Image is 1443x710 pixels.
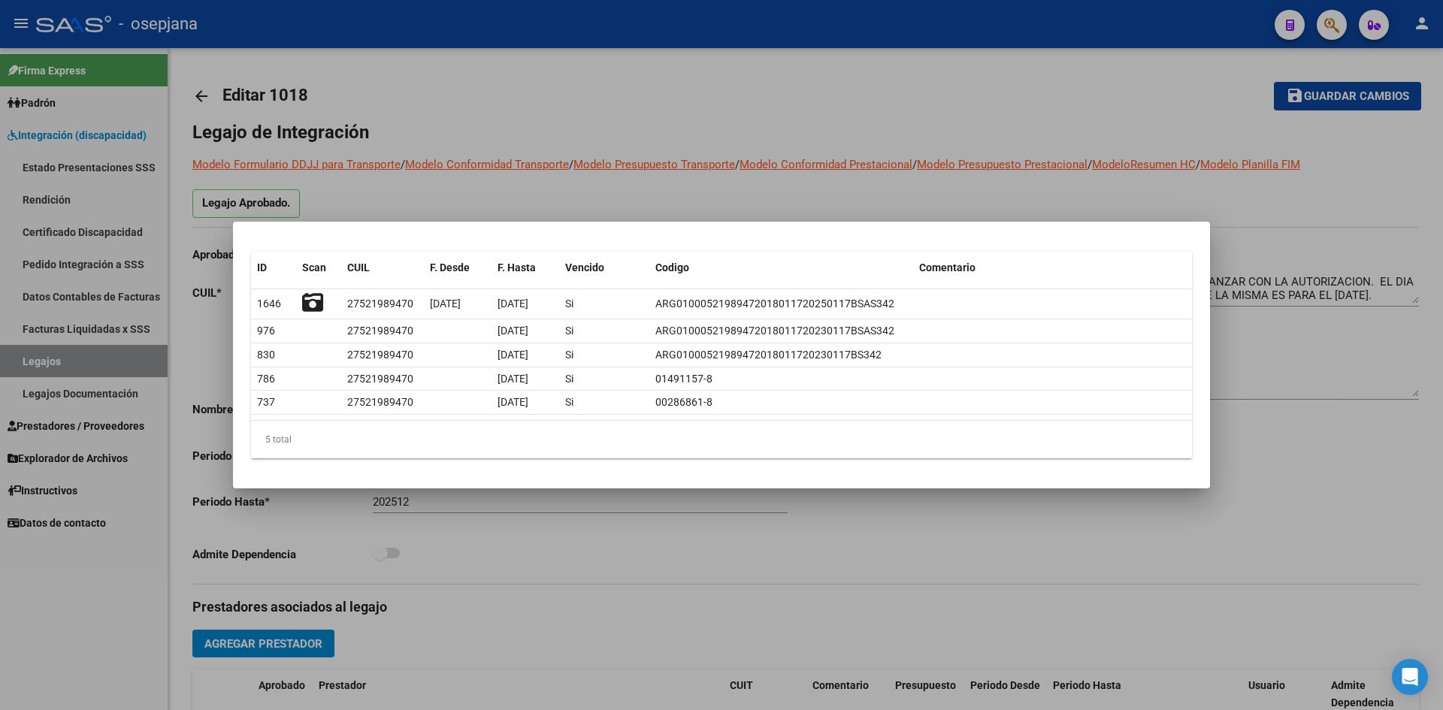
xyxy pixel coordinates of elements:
[913,252,1192,284] datatable-header-cell: Comentario
[498,325,528,337] span: [DATE]
[257,261,267,273] span: ID
[655,373,712,385] span: 01491157-8
[498,373,528,385] span: [DATE]
[257,349,275,361] span: 830
[565,349,573,361] span: Si
[257,396,275,408] span: 737
[565,298,573,310] span: Si
[498,396,528,408] span: [DATE]
[430,261,470,273] span: F. Desde
[498,349,528,361] span: [DATE]
[347,394,413,411] div: 27521989470
[1392,659,1428,695] div: Open Intercom Messenger
[492,252,559,284] datatable-header-cell: F. Hasta
[565,373,573,385] span: Si
[341,252,424,284] datatable-header-cell: CUIL
[655,261,689,273] span: Codigo
[559,252,649,284] datatable-header-cell: Vencido
[565,261,604,273] span: Vencido
[347,346,413,364] div: 27521989470
[251,421,1192,458] div: 5 total
[347,261,370,273] span: CUIL
[251,252,296,284] datatable-header-cell: ID
[302,261,326,273] span: Scan
[347,295,413,313] div: 27521989470
[655,325,894,337] span: ARG01000521989472018011720230117BSAS342
[649,252,913,284] datatable-header-cell: Codigo
[424,252,492,284] datatable-header-cell: F. Desde
[257,298,281,310] span: 1646
[257,373,275,385] span: 786
[655,396,712,408] span: 00286861-8
[296,252,341,284] datatable-header-cell: Scan
[347,370,413,388] div: 27521989470
[257,325,275,337] span: 976
[347,322,413,340] div: 27521989470
[565,396,573,408] span: Si
[655,298,894,310] span: ARG01000521989472018011720250117BSAS342
[919,261,976,273] span: Comentario
[498,261,536,273] span: F. Hasta
[430,298,461,310] span: [DATE]
[655,349,882,361] span: ARG01000521989472018011720230117BS342
[498,298,528,310] span: [DATE]
[565,325,573,337] span: Si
